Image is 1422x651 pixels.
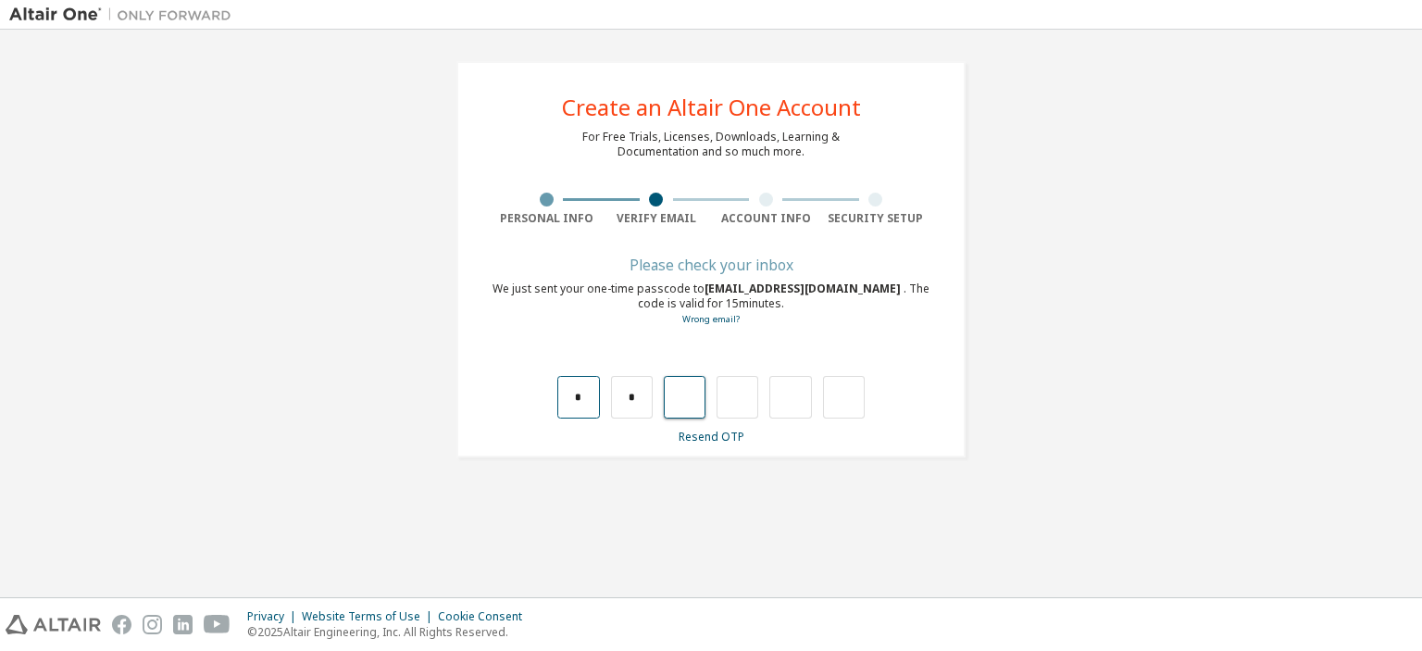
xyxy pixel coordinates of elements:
div: Account Info [711,211,821,226]
img: instagram.svg [143,615,162,634]
p: © 2025 Altair Engineering, Inc. All Rights Reserved. [247,624,533,640]
div: Privacy [247,609,302,624]
span: [EMAIL_ADDRESS][DOMAIN_NAME] [705,281,904,296]
div: Please check your inbox [492,259,930,270]
div: Website Terms of Use [302,609,438,624]
div: Personal Info [492,211,602,226]
div: For Free Trials, Licenses, Downloads, Learning & Documentation and so much more. [582,130,840,159]
div: We just sent your one-time passcode to . The code is valid for 15 minutes. [492,282,930,327]
img: facebook.svg [112,615,131,634]
img: linkedin.svg [173,615,193,634]
div: Security Setup [821,211,931,226]
img: Altair One [9,6,241,24]
a: Resend OTP [679,429,744,444]
div: Create an Altair One Account [562,96,861,119]
img: altair_logo.svg [6,615,101,634]
div: Verify Email [602,211,712,226]
a: Go back to the registration form [682,313,740,325]
img: youtube.svg [204,615,231,634]
div: Cookie Consent [438,609,533,624]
